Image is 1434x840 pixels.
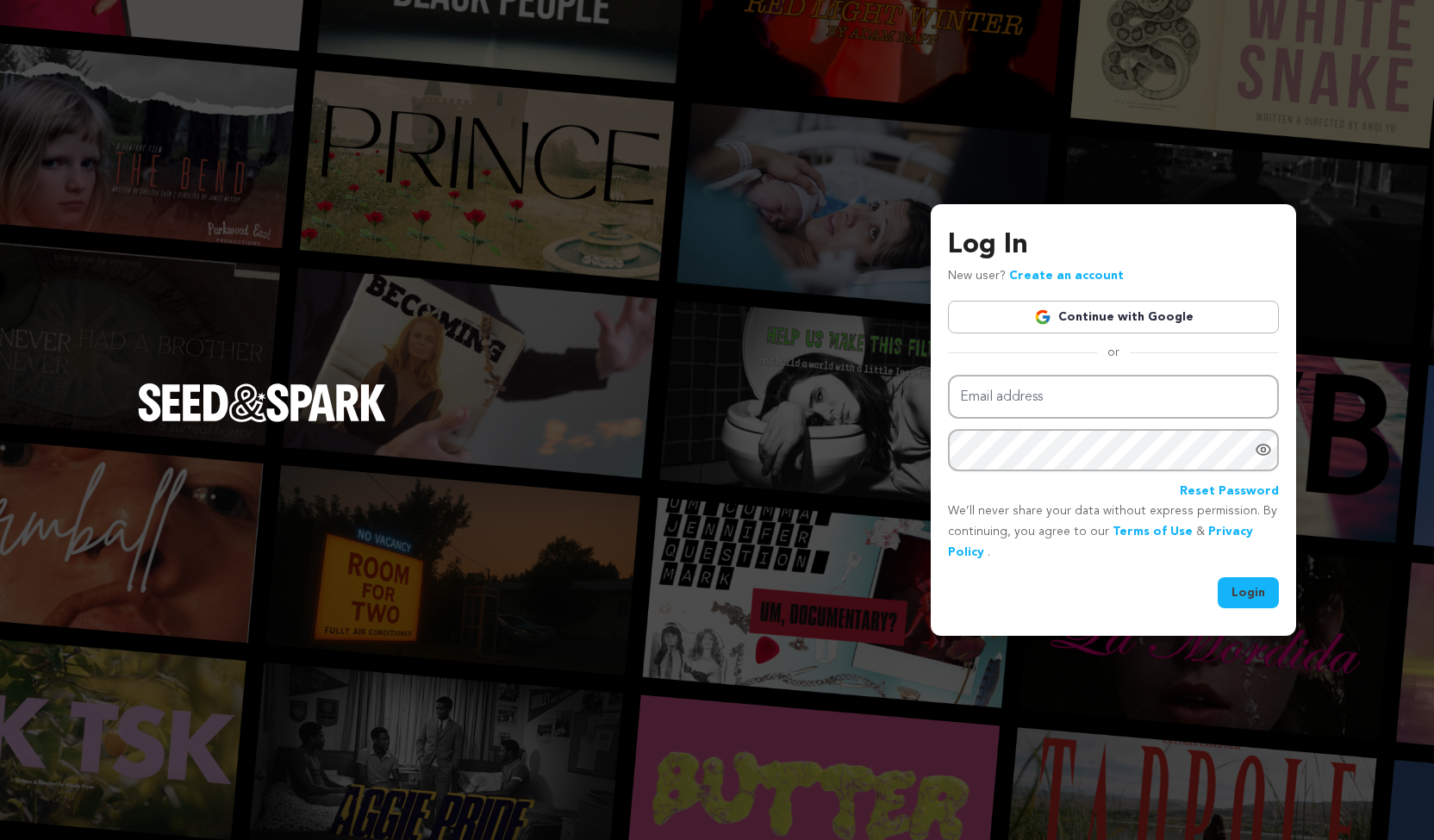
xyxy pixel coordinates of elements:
a: Create an account [1009,270,1124,282]
img: Google logo [1034,308,1051,326]
a: Privacy Policy [948,526,1253,558]
span: or [1097,344,1130,361]
a: Continue with Google [948,301,1279,333]
a: Terms of Use [1113,526,1193,538]
a: Seed&Spark Homepage [138,383,386,456]
a: Show password as plain text. Warning: this will display your password on the screen. [1255,441,1272,458]
input: Email address [948,375,1279,419]
a: Reset Password [1180,482,1279,502]
h3: Log In [948,225,1279,266]
p: New user? [948,266,1124,287]
button: Login [1218,577,1279,608]
p: We’ll never share your data without express permission. By continuing, you agree to our & . [948,501,1279,563]
img: Seed&Spark Logo [138,383,386,421]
